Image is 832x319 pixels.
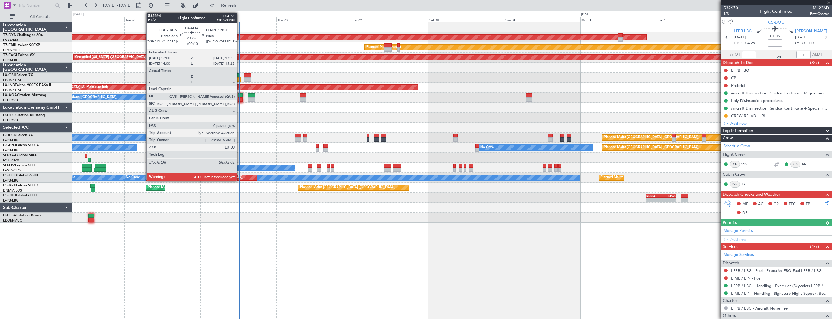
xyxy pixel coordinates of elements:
a: EVRA/RIX [3,38,18,42]
a: 9H-LPZLegacy 500 [3,164,35,167]
span: Services [723,243,738,250]
span: ELDT [806,40,816,46]
a: LFPB/LBG [3,148,19,153]
span: CS-DOU [3,174,17,177]
div: Flight Confirmed [760,8,793,15]
a: LELL/QSA [3,118,19,123]
div: Add new [730,121,829,126]
div: Tue 26 [124,17,200,22]
div: Prebrief [731,83,745,88]
a: VDL [741,161,755,167]
span: ETOT [734,40,744,46]
span: (4/7) [810,243,819,250]
div: Mon 25 [48,17,124,22]
span: LFPB LBG [734,29,752,35]
span: Crew [723,135,733,142]
span: DP [742,210,748,216]
span: All Aircraft [16,15,64,19]
div: Aircraft Disinsection Residual Certificate + Special request [731,106,829,111]
span: CR [774,201,779,207]
a: LFPB/LBG [3,198,19,203]
a: LX-GBHFalcon 7X [3,73,33,77]
button: UTC [722,19,733,24]
span: 532670 [724,5,738,11]
span: D-CESA [3,214,16,217]
span: Cabin Crew [723,171,745,178]
a: LFPB/LBG [3,58,19,63]
span: F-GPNJ [3,144,16,147]
div: Planned Maint [GEOGRAPHIC_DATA] ([GEOGRAPHIC_DATA]) [148,183,243,192]
span: 05:30 [795,40,805,46]
div: Thu 28 [276,17,352,22]
span: T7-EMI [3,43,15,47]
div: 09:21 Z [214,138,229,141]
div: CP [730,161,740,168]
div: LFPB FBO [731,68,749,73]
span: T7-DYN [3,33,17,37]
span: CS-JHH [3,194,16,197]
div: Wed 27 [200,17,276,22]
span: Leg Information [723,127,753,134]
span: MF [742,201,748,207]
a: LX-AOACitation Mustang [3,93,46,97]
span: LX-INB [3,83,15,87]
a: D-CESACitation Bravo [3,214,41,217]
span: 01:05 [770,33,780,39]
a: F-GPNJFalcon 900EX [3,144,39,147]
span: 9H-LPZ [3,164,15,167]
a: FCBB/BZV [3,158,19,163]
div: Fri 29 [352,17,428,22]
div: CB [731,75,736,80]
a: EDLW/DTM [3,88,21,93]
div: Planned Maint [GEOGRAPHIC_DATA] ([GEOGRAPHIC_DATA]) [300,183,395,192]
a: LFPB / LBG - Fuel - ExecuJet FBO Fuel LFPB / LBG [731,268,822,273]
a: LFPB/LBG [3,178,19,183]
div: Aircraft Disinsection Residual Certificate Requirement [731,90,827,96]
div: Planned Maint Nice ([GEOGRAPHIC_DATA]) [151,73,219,82]
div: CS [790,161,800,168]
div: Italy Disinsection procedures [731,98,783,103]
a: D-IJHOCitation Mustang [3,114,45,117]
span: D-IJHO [3,114,15,117]
div: Planned Maint [GEOGRAPHIC_DATA] ([GEOGRAPHIC_DATA]) [604,143,699,152]
a: LFMN/NCE [3,48,21,53]
a: CS-DOUGlobal 6500 [3,174,38,177]
div: SBBR [196,134,212,137]
a: RFI [802,161,816,167]
a: CS-RRCFalcon 900LX [3,184,39,187]
div: - [661,198,676,202]
a: LFPB / LBG - Handling - ExecuJet (Skyvalet) LFPB / LBG [731,283,829,288]
a: T7-DYNChallenger 604 [3,33,43,37]
span: Refresh [216,3,241,8]
span: [DATE] - [DATE] [103,3,131,8]
a: Manage Services [724,252,754,258]
input: Trip Number [18,1,53,10]
a: Schedule Crew [724,143,750,149]
a: EDLW/DTM [3,78,21,83]
span: [PERSON_NAME] [795,29,827,35]
span: Dispatch [723,260,739,267]
div: 23:18 Z [198,138,214,141]
span: CS-DOU [768,19,784,25]
span: [DATE] [734,34,746,40]
div: CREW RFI VDL JRL [731,113,766,118]
div: Planned Maint Chester [366,43,401,52]
span: LX-GBH [3,73,16,77]
span: Pref Charter [810,11,829,16]
span: 9H-YAA [3,154,17,157]
a: T7-EMIHawker 900XP [3,43,40,47]
div: KRNO [646,194,661,198]
div: Mon 1 [580,17,656,22]
a: LX-INBFalcon 900EX EASy II [3,83,51,87]
button: Refresh [207,1,243,10]
a: DNMM/LOS [3,188,22,193]
div: [DATE] [73,12,84,17]
a: 9H-YAAGlobal 5000 [3,154,37,157]
span: Flight Crew [723,151,745,158]
span: LX-AOA [3,93,17,97]
a: F-HECDFalcon 7X [3,134,33,137]
div: LFMN [212,134,228,137]
a: LFMD/CEQ [3,168,21,173]
div: No Crew [183,163,197,172]
div: ISP [730,181,740,188]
